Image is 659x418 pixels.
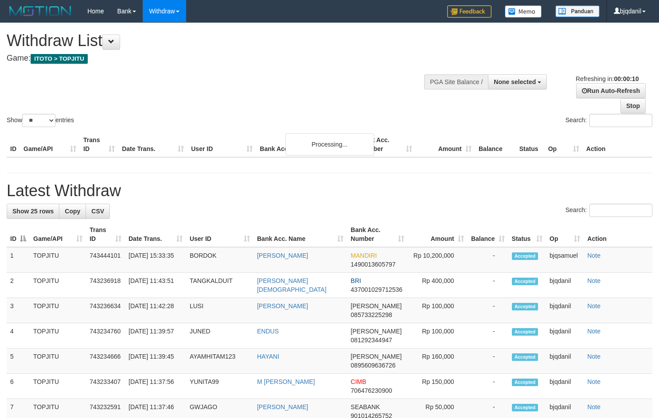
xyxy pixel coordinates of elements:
span: MANDIRI [351,252,377,259]
td: - [468,298,508,323]
td: [DATE] 11:37:56 [125,374,186,399]
span: Show 25 rows [12,208,54,215]
a: M [PERSON_NAME] [257,378,315,385]
span: Accepted [512,379,538,386]
td: [DATE] 11:42:28 [125,298,186,323]
img: Feedback.jpg [447,5,491,18]
th: Balance [475,132,516,157]
td: YUNITA99 [186,374,253,399]
td: Rp 400,000 [408,273,468,298]
th: Date Trans.: activate to sort column ascending [125,222,186,247]
img: MOTION_logo.png [7,4,74,18]
th: Bank Acc. Name: activate to sort column ascending [253,222,347,247]
td: bjqsamuel [546,247,584,273]
td: - [468,348,508,374]
span: None selected [494,78,536,85]
td: bjqdanil [546,374,584,399]
th: Op: activate to sort column ascending [546,222,584,247]
td: JUNED [186,323,253,348]
th: Amount [416,132,475,157]
a: [PERSON_NAME] [257,302,308,310]
th: Bank Acc. Name [256,132,356,157]
td: bjqdanil [546,298,584,323]
span: Accepted [512,278,538,285]
a: Run Auto-Refresh [576,83,646,98]
th: ID [7,132,20,157]
a: Note [587,353,601,360]
label: Search: [565,204,652,217]
a: Note [587,328,601,335]
a: Note [587,302,601,310]
td: Rp 10,200,000 [408,247,468,273]
th: Bank Acc. Number: activate to sort column ascending [347,222,408,247]
th: Trans ID [80,132,118,157]
td: LUSI [186,298,253,323]
td: 743234760 [86,323,125,348]
th: Game/API [20,132,80,157]
th: Action [584,222,652,247]
span: Accepted [512,252,538,260]
span: Copy 085733225298 to clipboard [351,311,392,318]
th: Bank Acc. Number [356,132,415,157]
td: Rp 160,000 [408,348,468,374]
label: Search: [565,114,652,127]
td: [DATE] 15:33:35 [125,247,186,273]
td: BORDOK [186,247,253,273]
a: Note [587,378,601,385]
th: User ID [187,132,256,157]
label: Show entries [7,114,74,127]
a: ENDUS [257,328,279,335]
th: Op [545,132,583,157]
input: Search: [589,204,652,217]
strong: 00:00:10 [614,75,639,82]
td: bjqdanil [546,273,584,298]
a: Stop [620,98,646,113]
a: Copy [59,204,86,219]
a: Show 25 rows [7,204,59,219]
span: Copy 081292344947 to clipboard [351,337,392,344]
td: - [468,374,508,399]
a: [PERSON_NAME] [257,403,308,410]
td: TOPJITU [30,273,86,298]
span: Accepted [512,353,538,361]
th: Balance: activate to sort column ascending [468,222,508,247]
td: Rp 100,000 [408,298,468,323]
h4: Game: [7,54,430,63]
td: TOPJITU [30,348,86,374]
span: Copy [65,208,80,215]
td: 4 [7,323,30,348]
select: Showentries [22,114,55,127]
a: Note [587,252,601,259]
a: CSV [86,204,110,219]
td: TOPJITU [30,323,86,348]
td: - [468,273,508,298]
span: [PERSON_NAME] [351,302,402,310]
span: Copy 706476230900 to clipboard [351,387,392,394]
a: [PERSON_NAME][DEMOGRAPHIC_DATA] [257,277,327,293]
td: - [468,247,508,273]
td: bjqdanil [546,323,584,348]
span: ITOTO > TOPJITU [31,54,88,64]
th: Trans ID: activate to sort column ascending [86,222,125,247]
span: [PERSON_NAME] [351,328,402,335]
a: Note [587,277,601,284]
th: Amount: activate to sort column ascending [408,222,468,247]
td: TANGKALDUIT [186,273,253,298]
th: Status: activate to sort column ascending [508,222,546,247]
span: Accepted [512,328,538,336]
th: User ID: activate to sort column ascending [186,222,253,247]
h1: Latest Withdraw [7,182,652,200]
td: [DATE] 11:39:45 [125,348,186,374]
span: Accepted [512,303,538,310]
img: Button%20Memo.svg [505,5,542,18]
td: AYAMHITAM123 [186,348,253,374]
a: HAYANI [257,353,279,360]
span: Accepted [512,404,538,411]
td: - [468,323,508,348]
th: Status [516,132,545,157]
span: [PERSON_NAME] [351,353,402,360]
td: 5 [7,348,30,374]
td: 743233407 [86,374,125,399]
input: Search: [589,114,652,127]
span: SEABANK [351,403,380,410]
